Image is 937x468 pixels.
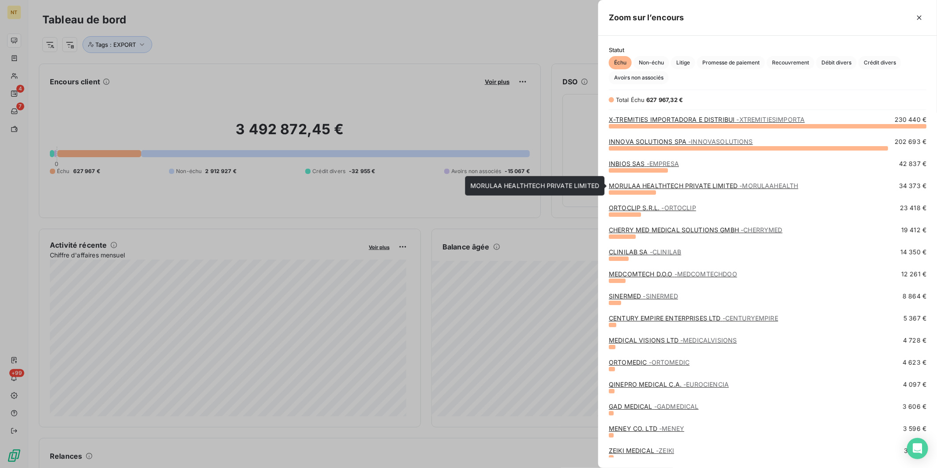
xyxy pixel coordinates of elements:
[609,336,737,344] a: MEDICAL VISIONS LTD
[647,160,679,167] span: - EMPRESA
[609,182,798,189] a: MORULAA HEALTHTECH PRIVATE LIMITED
[609,447,674,454] a: ZEIKI MEDICAL
[661,204,696,211] span: - ORTOCLIP
[739,182,798,189] span: - MORULAAHEALTH
[654,403,699,410] span: - GADMEDICAL
[633,56,669,69] button: Non-échu
[616,96,645,103] span: Total Échu
[900,204,926,212] span: 23 418 €
[736,116,805,123] span: - XTREMITIESIMPORTA
[858,56,901,69] button: Crédit divers
[688,138,753,145] span: - INNOVASOLUTIONS
[656,447,674,454] span: - ZEIKI
[470,182,599,189] span: MORULAA HEALTHTECH PRIVATE LIMITED
[609,160,679,167] a: INBIOS SAS
[609,248,681,256] a: CLINILAB SA
[649,359,690,366] span: - ORTOMEDIC
[609,71,669,84] button: Avoirs non associés
[609,314,778,322] a: CENTURY EMPIRE ENTERPRISES LTD
[901,226,926,234] span: 19 412 €
[697,56,765,69] button: Promesse de paiement
[903,314,926,323] span: 5 367 €
[903,424,926,433] span: 3 596 €
[609,270,737,278] a: MEDCOMTECH D.O.O
[643,292,678,300] span: - SINERMED
[895,115,926,124] span: 230 440 €
[671,56,695,69] button: Litige
[598,115,937,457] div: grid
[903,336,926,345] span: 4 728 €
[767,56,814,69] button: Recouvrement
[904,446,926,455] span: 3 481 €
[609,46,926,53] span: Statut
[609,403,698,410] a: GAD MEDICAL
[900,248,926,257] span: 14 350 €
[675,270,737,278] span: - MEDCOMTECHDOO
[903,292,926,301] span: 8 864 €
[609,204,696,211] a: ORTOCLIP S.R.L.
[680,336,737,344] span: - MEDICALVISIONS
[609,292,678,300] a: SINERMED
[903,402,926,411] span: 3 606 €
[683,381,729,388] span: - EUROCIENCIA
[901,270,926,279] span: 12 261 €
[895,137,926,146] span: 202 693 €
[609,226,783,234] a: CHERRY MED MEDICAL SOLUTIONS GMBH
[723,314,778,322] span: - CENTURYEMPIRE
[609,56,632,69] button: Échu
[903,380,926,389] span: 4 097 €
[907,438,928,459] div: Open Intercom Messenger
[650,248,681,256] span: - CLINILAB
[899,159,926,168] span: 42 837 €
[899,181,926,190] span: 34 373 €
[903,358,926,367] span: 4 623 €
[609,425,684,432] a: MENEY CO. LTD
[609,381,729,388] a: QINEPRO MEDICAL C.A.
[609,138,753,145] a: INNOVA SOLUTIONS SPA
[647,96,683,103] span: 627 967,32 €
[609,116,805,123] a: X-TREMITIES IMPORTADORA E DISTRIBUI
[816,56,857,69] button: Débit divers
[659,425,684,432] span: - MENEY
[609,11,684,24] h5: Zoom sur l’encours
[741,226,783,234] span: - CHERRYMED
[609,359,690,366] a: ORTOMEDIC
